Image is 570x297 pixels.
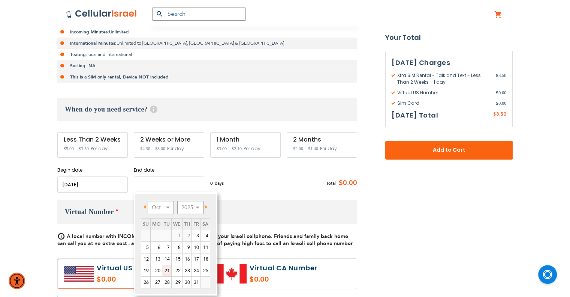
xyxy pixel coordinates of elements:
[155,146,165,151] span: $3.00
[496,100,506,107] span: 0.00
[171,230,182,242] td: minimum 5 days rental Or minimum 4 months on Long term plans
[70,74,169,80] strong: This is a SIM only rental, Device NOT included
[148,201,174,214] select: Select month
[308,146,318,151] span: $1.40
[141,277,150,288] a: 26
[142,202,151,211] a: Prev
[244,145,260,152] span: Per day
[141,265,150,276] a: 19
[57,49,357,60] li: local and international
[140,136,198,143] div: 2 Weeks or More
[210,180,215,187] span: 0
[200,202,209,211] a: Next
[496,89,498,96] span: $
[64,146,74,151] span: $5.00
[140,146,150,151] span: $4.30
[192,242,200,253] a: 10
[217,136,274,143] div: 1 Month
[70,51,87,57] strong: Texting:
[201,253,210,265] a: 18
[496,89,506,96] span: 0.00
[192,230,200,241] a: 3
[141,253,150,265] a: 12
[172,277,182,288] a: 29
[91,145,108,152] span: Per day
[392,57,506,68] h3: [DATE] Charges
[392,110,438,121] h3: [DATE] Total
[65,208,114,216] span: Virtual Number
[167,145,184,152] span: Per day
[152,221,160,228] span: Monday
[151,242,162,253] a: 6
[293,146,303,151] span: $2.00
[57,167,128,173] label: Begin date
[217,146,227,151] span: $3.00
[143,205,146,209] span: Prev
[183,265,191,276] a: 23
[79,146,89,151] span: $3.50
[201,230,210,241] a: 4
[201,265,210,276] a: 25
[183,242,191,253] a: 9
[410,146,488,154] span: Add to Cart
[162,277,171,288] a: 28
[57,98,357,121] h3: When do you need service?
[150,106,157,113] span: Help
[141,242,150,253] a: 5
[162,265,171,276] a: 21
[183,277,191,288] a: 30
[143,221,149,228] span: Sunday
[134,167,204,173] label: End date
[177,201,203,214] select: Select year
[192,277,200,288] a: 31
[320,145,337,152] span: Per day
[336,178,357,189] span: $0.00
[66,9,137,18] img: Cellular Israel Logo
[385,141,513,160] button: Add to Cart
[134,176,204,193] input: MM/DD/YYYY
[172,265,182,276] a: 22
[172,253,182,265] a: 15
[232,146,242,151] span: $2.10
[385,32,513,43] strong: Your Total
[496,111,506,117] span: 3.50
[215,180,224,187] span: days
[70,29,109,35] strong: Incoming Minutes:
[392,72,496,86] span: Xtra SIM Rental - Talk and Text - Less Than 2 Weeks - 1 day
[392,100,496,107] span: Sim Card
[182,230,191,242] td: minimum 5 days rental Or minimum 4 months on Long term plans
[392,89,496,96] span: Virtual US Number
[192,265,200,276] a: 24
[9,273,25,289] div: Accessibility Menu
[70,40,117,46] strong: International Minutes:
[64,136,121,143] div: Less Than 2 Weeks
[496,72,506,86] span: 3.50
[151,253,162,265] a: 13
[183,253,191,265] a: 16
[162,242,171,253] a: 7
[151,277,162,288] a: 27
[57,176,128,193] input: MM/DD/YYYY
[57,26,357,38] li: Unlimited
[493,111,496,118] span: $
[57,233,353,247] span: A local number with INCOMING calls and sms, that comes to your Israeli cellphone. Friends and fam...
[152,8,246,21] input: Search
[326,180,336,187] span: Total
[496,72,498,79] span: $
[201,242,210,253] a: 11
[172,242,182,253] a: 8
[183,230,191,241] span: 2
[162,253,171,265] a: 14
[496,100,498,107] span: $
[192,253,200,265] a: 17
[151,265,162,276] a: 20
[205,205,208,209] span: Next
[57,38,357,49] li: Unlimited to [GEOGRAPHIC_DATA], [GEOGRAPHIC_DATA] & [GEOGRAPHIC_DATA]
[293,136,351,143] div: 2 Months
[70,63,96,69] strong: Surfing: NA
[172,230,182,241] span: 1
